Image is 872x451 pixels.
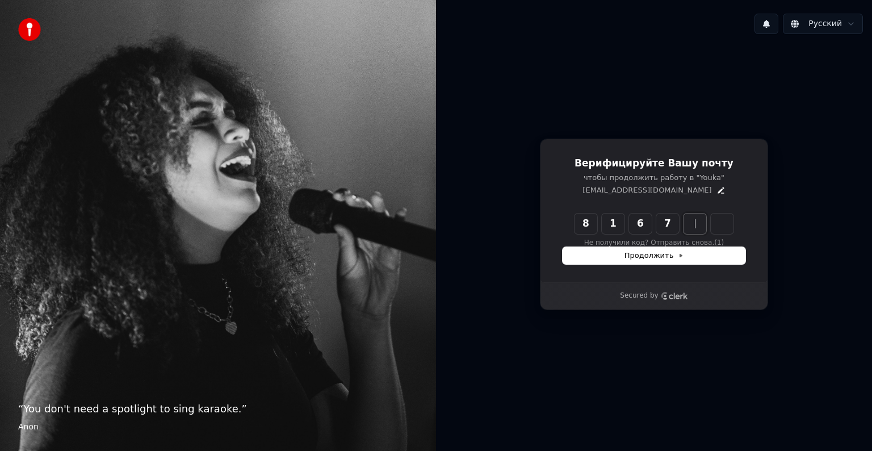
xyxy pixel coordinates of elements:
[563,247,745,264] button: Продолжить
[575,214,756,234] input: Enter verification code
[18,421,418,433] footer: Anon
[582,185,711,195] p: [EMAIL_ADDRESS][DOMAIN_NAME]
[620,291,658,300] p: Secured by
[661,292,688,300] a: Clerk logo
[18,18,41,41] img: youka
[563,157,745,170] h1: Верифицируйте Вашу почту
[18,401,418,417] p: “ You don't need a spotlight to sing karaoke. ”
[624,250,684,261] span: Продолжить
[563,173,745,183] p: чтобы продолжить работу в "Youka"
[716,186,726,195] button: Edit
